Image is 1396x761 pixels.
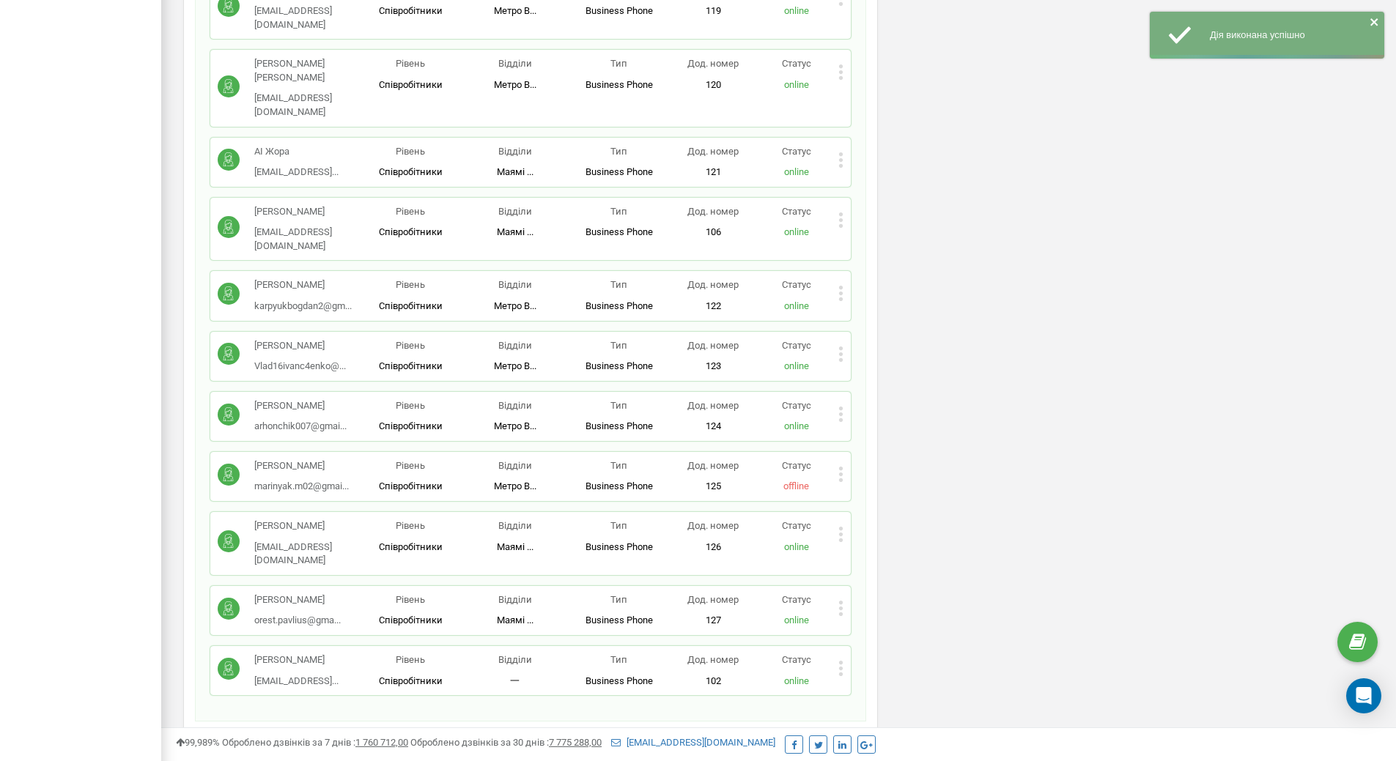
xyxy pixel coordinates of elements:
span: Тип [610,520,627,531]
p: [EMAIL_ADDRESS][DOMAIN_NAME] [254,92,358,119]
span: Метро В... [494,79,536,90]
span: Рівень [396,340,425,351]
span: Співробітники [379,79,443,90]
span: 一 [510,675,520,686]
p: [PERSON_NAME] [254,399,347,413]
span: Рівень [396,279,425,290]
span: Метро В... [494,300,536,311]
span: Тип [610,594,627,605]
span: [EMAIL_ADDRESS][DOMAIN_NAME] [254,5,332,30]
span: Business Phone [586,541,653,552]
span: Дод. номер [687,340,739,351]
span: Співробітники [379,675,443,686]
span: Тип [610,279,627,290]
span: Дод. номер [687,460,739,471]
span: marinyak.m02@gmai... [254,480,349,491]
span: Оброблено дзвінків за 30 днів : [410,737,602,748]
span: Дод. номер [687,594,739,605]
span: Співробітники [379,420,443,431]
u: 7 775 288,00 [549,737,602,748]
span: online [784,360,809,371]
span: online [784,420,809,431]
p: АІ Жора [254,145,339,159]
span: Тип [610,146,627,157]
span: Тип [610,654,627,665]
span: Співробітники [379,615,443,625]
span: Співробітники [379,300,443,311]
span: online [784,615,809,625]
p: [PERSON_NAME] [254,205,358,219]
span: Статус [782,206,811,217]
p: [EMAIL_ADDRESS][DOMAIN_NAME] [254,226,358,253]
p: 124 [671,420,755,434]
p: 106 [671,226,755,240]
button: close [1370,16,1380,32]
span: Статус [782,400,811,411]
span: Business Phone [586,79,653,90]
span: Метро В... [494,480,536,491]
span: online [784,5,809,16]
span: Дод. номер [687,58,739,69]
span: Статус [782,340,811,351]
span: Оброблено дзвінків за 7 днів : [222,737,408,748]
span: Співробітники [379,166,443,177]
span: Відділи [498,460,532,471]
p: [PERSON_NAME] [254,459,349,473]
span: Тип [610,400,627,411]
span: Маямі ... [497,615,533,625]
span: Співробітники [379,541,443,552]
span: Метро В... [494,5,536,16]
p: [PERSON_NAME] [254,653,339,667]
p: 122 [671,300,755,313]
span: Співробітники [379,226,443,237]
span: [EMAIL_ADDRESS]... [254,675,339,686]
span: orest.pavlius@gma... [254,615,341,625]
div: Open Intercom Messenger [1346,678,1381,713]
span: Vlad16ivanc4enko@... [254,360,346,371]
span: Рівень [396,206,425,217]
p: [EMAIL_ADDRESS][DOMAIN_NAME] [254,541,358,568]
p: [PERSON_NAME] [PERSON_NAME] [254,57,358,84]
span: Рівень [396,654,425,665]
span: Тип [610,460,627,471]
span: Дод. номер [687,654,739,665]
span: online [784,79,809,90]
p: [PERSON_NAME] [254,593,341,607]
span: Статус [782,520,811,531]
span: Відділи [498,279,532,290]
span: Рівень [396,520,425,531]
u: 1 760 712,00 [355,737,408,748]
span: Статус [782,654,811,665]
span: Дія виконана успішно [1210,29,1305,40]
span: offline [783,480,809,491]
span: Business Phone [586,300,653,311]
p: 102 [671,675,755,688]
span: Метро В... [494,360,536,371]
span: Співробітники [379,360,443,371]
p: 121 [671,166,755,179]
span: Відділи [498,594,532,605]
span: Business Phone [586,166,653,177]
span: Відділи [498,520,532,531]
p: [PERSON_NAME] [254,278,352,292]
span: Метро В... [494,420,536,431]
span: Тип [610,206,627,217]
span: arhonchik007@gmai... [254,420,347,431]
span: Business Phone [586,360,653,371]
span: Рівень [396,400,425,411]
span: karpyukbogdan2@gm... [254,300,352,311]
span: Статус [782,279,811,290]
span: Статус [782,58,811,69]
span: Тип [610,340,627,351]
span: Рівень [396,58,425,69]
span: Відділи [498,654,532,665]
p: 119 [671,4,755,18]
span: Статус [782,594,811,605]
span: Співробітники [379,480,443,491]
span: Відділи [498,146,532,157]
p: 126 [671,541,755,554]
span: Маямі ... [497,226,533,237]
span: Дод. номер [687,279,739,290]
span: online [784,226,809,237]
span: [EMAIL_ADDRESS]... [254,166,339,177]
